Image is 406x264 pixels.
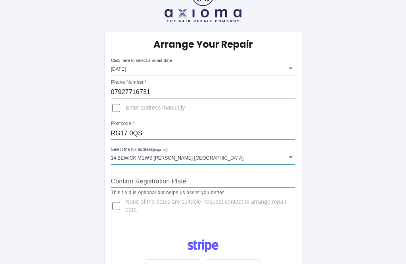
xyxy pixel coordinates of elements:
span: None of the dates are suitable, request contact to arrange repair date. [126,198,289,214]
h5: Arrange Your Repair [153,38,253,51]
label: Click here to select a repair date [111,58,172,64]
label: Phone Number [111,79,146,86]
div: 14 Bewick Mews [PERSON_NAME] [GEOGRAPHIC_DATA] [111,150,295,164]
span: Enter address manually [126,104,185,112]
img: Logo [183,236,223,255]
label: Postcode [111,120,134,127]
small: (required) [153,148,167,152]
div: [DATE] [111,61,295,75]
p: This field is optional but helps us assist you better [111,189,295,197]
label: Select the full address [111,146,168,153]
